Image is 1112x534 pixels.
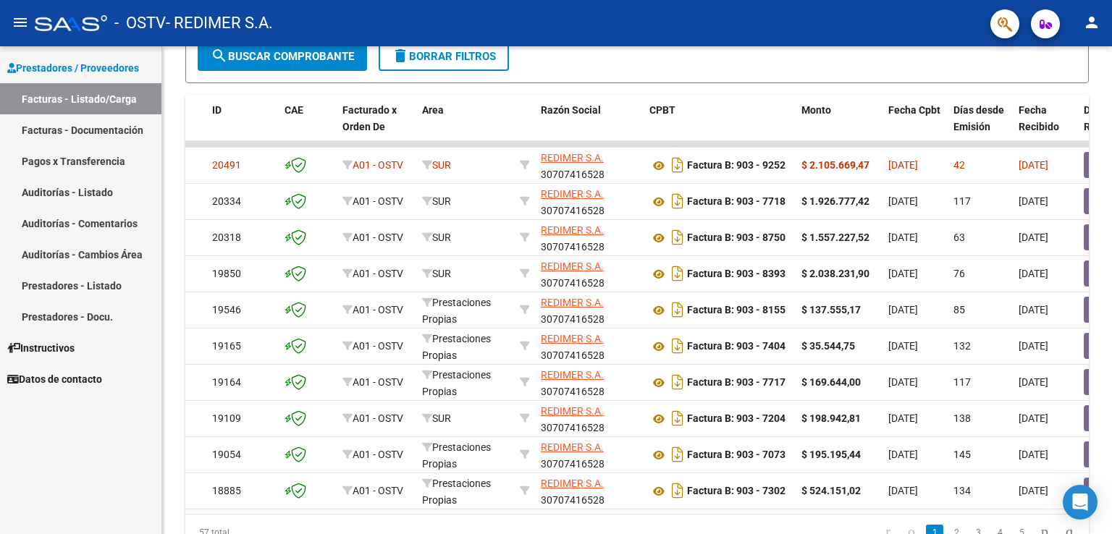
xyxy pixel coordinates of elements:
[801,340,855,352] strong: $ 35.544,75
[541,222,638,253] div: 30707416528
[687,160,785,171] strong: Factura B: 903 - 9252
[687,486,785,497] strong: Factura B: 903 - 7302
[541,294,638,325] div: 30707416528
[212,195,241,207] span: 20334
[888,159,918,171] span: [DATE]
[342,104,397,132] span: Facturado x Orden De
[1013,95,1078,158] datatable-header-cell: Fecha Recibido
[541,150,638,180] div: 30707416528
[649,104,675,116] span: CPBT
[212,449,241,460] span: 19054
[541,367,638,397] div: 30707416528
[541,403,638,433] div: 30707416528
[541,260,604,272] span: REDIMER S.A.
[541,152,604,164] span: REDIMER S.A.
[541,369,604,381] span: REDIMER S.A.
[422,268,451,279] span: SUR
[953,485,971,496] span: 134
[801,485,861,496] strong: $ 524.151,02
[668,334,687,357] i: Descargar documento
[353,485,403,496] span: A01 - OSTV
[392,47,409,64] mat-icon: delete
[888,449,918,460] span: [DATE]
[668,262,687,285] i: Descargar documento
[166,7,273,39] span: - REDIMER S.A.
[801,412,861,424] strong: $ 198.942,81
[953,195,971,207] span: 117
[7,60,139,76] span: Prestadores / Proveedores
[668,226,687,249] i: Descargar documento
[422,412,451,424] span: SUR
[212,376,241,388] span: 19164
[948,95,1013,158] datatable-header-cell: Días desde Emisión
[541,104,601,116] span: Razón Social
[541,186,638,216] div: 30707416528
[12,14,29,31] mat-icon: menu
[353,268,403,279] span: A01 - OSTV
[687,305,785,316] strong: Factura B: 903 - 8155
[953,376,971,388] span: 117
[953,104,1004,132] span: Días desde Emisión
[1019,232,1048,243] span: [DATE]
[206,95,279,158] datatable-header-cell: ID
[1019,159,1048,171] span: [DATE]
[888,340,918,352] span: [DATE]
[353,449,403,460] span: A01 - OSTV
[953,412,971,424] span: 138
[668,479,687,502] i: Descargar documento
[541,188,604,200] span: REDIMER S.A.
[422,104,444,116] span: Area
[392,50,496,63] span: Borrar Filtros
[1019,268,1048,279] span: [DATE]
[888,268,918,279] span: [DATE]
[541,405,604,417] span: REDIMER S.A.
[541,333,604,344] span: REDIMER S.A.
[422,369,491,397] span: Prestaciones Propias
[801,449,861,460] strong: $ 195.195,44
[687,341,785,352] strong: Factura B: 903 - 7404
[687,268,785,280] strong: Factura B: 903 - 8393
[422,195,451,207] span: SUR
[644,95,796,158] datatable-header-cell: CPBT
[888,195,918,207] span: [DATE]
[212,104,222,116] span: ID
[212,159,241,171] span: 20491
[353,304,403,315] span: A01 - OSTV
[541,439,638,470] div: 30707416528
[883,95,948,158] datatable-header-cell: Fecha Cpbt
[687,232,785,244] strong: Factura B: 903 - 8750
[422,297,491,325] span: Prestaciones Propias
[1083,14,1100,31] mat-icon: person
[687,413,785,425] strong: Factura B: 903 - 7204
[687,449,785,461] strong: Factura B: 903 - 7073
[541,331,638,361] div: 30707416528
[1019,376,1048,388] span: [DATE]
[1019,104,1059,132] span: Fecha Recibido
[687,377,785,389] strong: Factura B: 903 - 7717
[1019,304,1048,315] span: [DATE]
[796,95,883,158] datatable-header-cell: Monto
[379,42,509,71] button: Borrar Filtros
[801,232,869,243] strong: $ 1.557.227,52
[668,190,687,213] i: Descargar documento
[212,485,241,496] span: 18885
[888,304,918,315] span: [DATE]
[353,195,403,207] span: A01 - OSTV
[541,441,604,453] span: REDIMER S.A.
[422,159,451,171] span: SUR
[114,7,166,39] span: - OSTV
[888,412,918,424] span: [DATE]
[888,485,918,496] span: [DATE]
[422,478,491,506] span: Prestaciones Propias
[801,304,861,315] strong: $ 137.555,17
[212,268,241,279] span: 19850
[353,159,403,171] span: A01 - OSTV
[801,268,869,279] strong: $ 2.038.231,90
[211,47,228,64] mat-icon: search
[668,407,687,430] i: Descargar documento
[353,340,403,352] span: A01 - OSTV
[285,104,303,116] span: CAE
[212,340,241,352] span: 19165
[1063,485,1098,520] div: Open Intercom Messenger
[353,412,403,424] span: A01 - OSTV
